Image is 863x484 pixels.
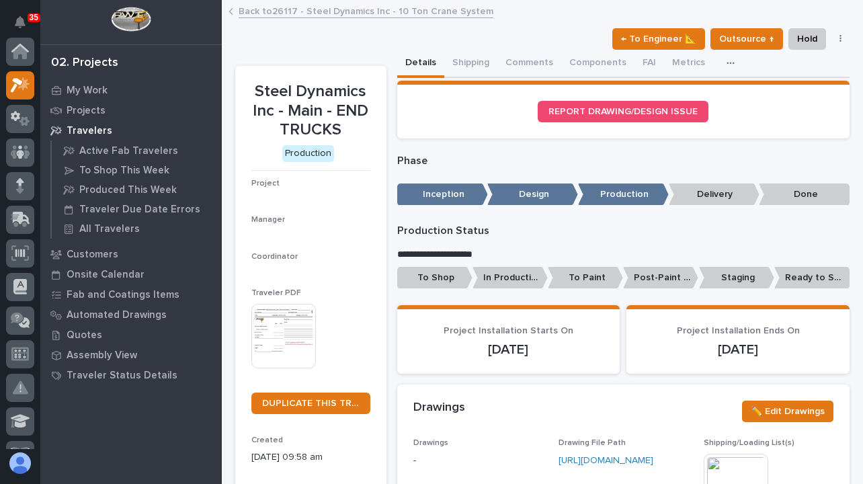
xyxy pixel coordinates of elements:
div: Production [282,145,334,162]
p: [DATE] [643,341,833,358]
span: DUPLICATE THIS TRAVELER [262,399,360,408]
p: Delivery [669,184,759,206]
a: Active Fab Travelers [52,141,222,160]
p: 35 [30,13,38,22]
span: Drawing File Path [559,439,626,447]
p: Ready to Ship [774,267,850,289]
p: To Paint [548,267,623,289]
button: ✏️ Edit Drawings [742,401,833,422]
a: Quotes [40,325,222,345]
button: Outsource ↑ [710,28,783,50]
a: Produced This Week [52,180,222,199]
span: Drawings [413,439,448,447]
span: Outsource ↑ [719,31,774,47]
p: Steel Dynamics Inc - Main - END TRUCKS [251,82,370,140]
span: Manager [251,216,285,224]
span: Hold [797,31,817,47]
button: FAI [634,50,664,78]
span: ← To Engineer 📐 [621,31,696,47]
a: Traveler Status Details [40,365,222,385]
span: Shipping/Loading List(s) [704,439,794,447]
p: Traveler Status Details [67,370,177,382]
button: Shipping [444,50,497,78]
span: Created [251,436,283,444]
p: Design [487,184,578,206]
a: REPORT DRAWING/DESIGN ISSUE [538,101,708,122]
div: 02. Projects [51,56,118,71]
a: Fab and Coatings Items [40,284,222,305]
a: Customers [40,244,222,264]
span: ✏️ Edit Drawings [751,403,825,419]
p: Customers [67,249,118,261]
a: Travelers [40,120,222,140]
button: Details [397,50,444,78]
a: Assembly View [40,345,222,365]
p: Inception [397,184,488,206]
div: Notifications35 [17,16,34,38]
p: Assembly View [67,350,137,362]
p: Fab and Coatings Items [67,289,179,301]
p: Phase [397,155,850,167]
p: Projects [67,105,106,117]
p: Produced This Week [79,184,177,196]
p: Active Fab Travelers [79,145,178,157]
p: Staging [699,267,774,289]
p: Travelers [67,125,112,137]
span: REPORT DRAWING/DESIGN ISSUE [548,107,698,116]
button: Metrics [664,50,713,78]
p: All Travelers [79,223,140,235]
p: To Shop [397,267,472,289]
a: Onsite Calendar [40,264,222,284]
p: - [413,454,542,468]
a: Automated Drawings [40,305,222,325]
p: Done [759,184,850,206]
a: To Shop This Week [52,161,222,179]
span: Project Installation Ends On [677,326,800,335]
span: Traveler PDF [251,289,301,297]
p: Traveler Due Date Errors [79,204,200,216]
a: Traveler Due Date Errors [52,200,222,218]
p: My Work [67,85,108,97]
p: Post-Paint Assembly [623,267,698,289]
button: Notifications [6,8,34,36]
p: Quotes [67,329,102,341]
h2: Drawings [413,401,465,415]
p: Production Status [397,225,850,237]
a: All Travelers [52,219,222,238]
button: Comments [497,50,561,78]
p: Onsite Calendar [67,269,145,281]
button: Components [561,50,634,78]
a: DUPLICATE THIS TRAVELER [251,393,370,414]
p: [DATE] 09:58 am [251,450,370,465]
button: Hold [788,28,826,50]
a: Back to26117 - Steel Dynamics Inc - 10 Ton Crane System [239,3,493,18]
span: Project [251,179,280,188]
img: Workspace Logo [111,7,151,32]
a: [URL][DOMAIN_NAME] [559,456,653,465]
p: In Production [472,267,548,289]
p: [DATE] [413,341,604,358]
span: Project Installation Starts On [444,326,573,335]
button: ← To Engineer 📐 [612,28,705,50]
p: Automated Drawings [67,309,167,321]
p: Production [578,184,669,206]
a: Projects [40,100,222,120]
p: To Shop This Week [79,165,169,177]
a: My Work [40,80,222,100]
span: Coordinator [251,253,298,261]
button: users-avatar [6,449,34,477]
